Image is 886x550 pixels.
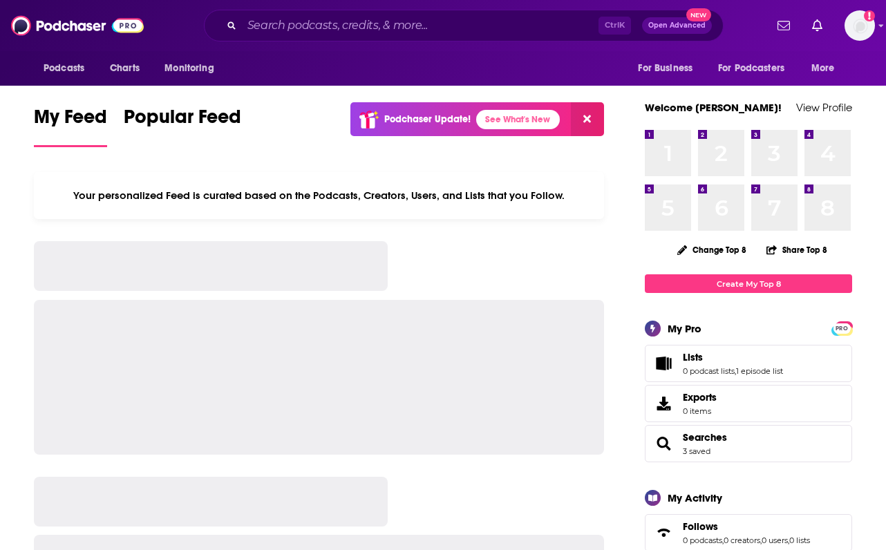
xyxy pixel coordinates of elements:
span: Follows [683,520,718,533]
span: Monitoring [164,59,214,78]
span: My Feed [34,105,107,137]
button: open menu [709,55,804,82]
span: Charts [110,59,140,78]
span: Lists [683,351,703,363]
a: Popular Feed [124,105,241,147]
span: Exports [683,391,717,404]
input: Search podcasts, credits, & more... [242,15,598,37]
button: open menu [34,55,102,82]
img: Podchaser - Follow, Share and Rate Podcasts [11,12,144,39]
a: View Profile [796,101,852,114]
span: , [722,535,724,545]
a: Searches [650,434,677,453]
a: 0 users [762,535,788,545]
a: Lists [683,351,783,363]
a: 0 lists [789,535,810,545]
span: , [735,366,736,376]
a: Lists [650,354,677,373]
span: For Podcasters [718,59,784,78]
div: Search podcasts, credits, & more... [204,10,724,41]
button: Open AdvancedNew [642,17,712,34]
a: 0 creators [724,535,760,545]
span: Ctrl K [598,17,631,35]
button: open menu [155,55,232,82]
a: 0 podcast lists [683,366,735,376]
div: My Pro [668,322,701,335]
span: Searches [645,425,852,462]
button: open menu [628,55,710,82]
span: , [760,535,762,545]
span: PRO [833,323,850,334]
span: Popular Feed [124,105,241,137]
a: Show notifications dropdown [807,14,828,37]
button: Show profile menu [845,10,875,41]
svg: Add a profile image [864,10,875,21]
span: Logged in as WE_Broadcast [845,10,875,41]
a: My Feed [34,105,107,147]
div: Your personalized Feed is curated based on the Podcasts, Creators, Users, and Lists that you Follow. [34,172,604,219]
a: 0 podcasts [683,535,722,545]
a: Searches [683,431,727,444]
img: User Profile [845,10,875,41]
span: New [686,8,711,21]
a: Follows [650,523,677,542]
a: Follows [683,520,810,533]
span: 0 items [683,406,717,416]
button: Share Top 8 [766,236,828,263]
span: More [811,59,835,78]
a: PRO [833,323,850,333]
p: Podchaser Update! [384,113,471,125]
span: Exports [650,394,677,413]
a: Charts [101,55,148,82]
button: Change Top 8 [669,241,755,258]
a: 3 saved [683,446,710,456]
a: Create My Top 8 [645,274,852,293]
span: For Business [638,59,692,78]
span: Lists [645,345,852,382]
a: Exports [645,385,852,422]
span: Podcasts [44,59,84,78]
a: See What's New [476,110,560,129]
span: Open Advanced [648,22,706,29]
a: Show notifications dropdown [772,14,795,37]
a: 1 episode list [736,366,783,376]
button: open menu [802,55,852,82]
a: Welcome [PERSON_NAME]! [645,101,782,114]
span: , [788,535,789,545]
div: My Activity [668,491,722,504]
